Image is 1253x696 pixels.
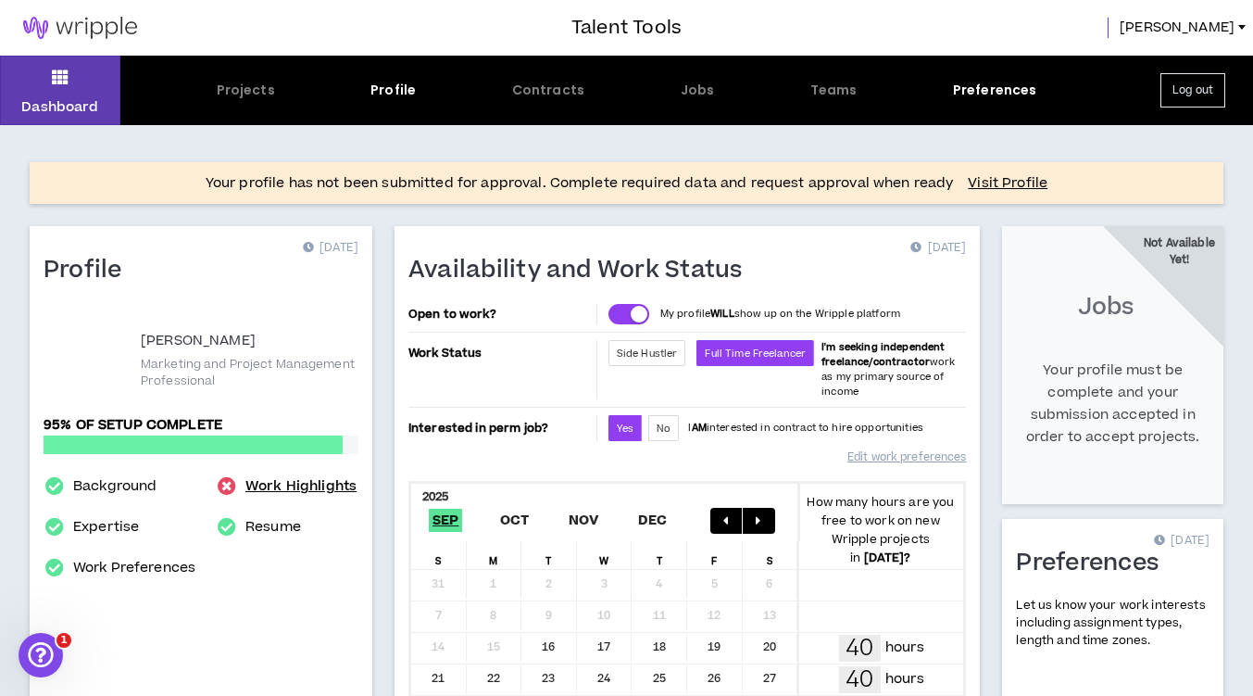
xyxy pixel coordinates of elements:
[634,509,671,532] span: Dec
[512,81,584,100] div: Contracts
[73,557,195,579] a: Work Preferences
[44,256,136,285] h1: Profile
[206,172,954,195] p: Your profile has not been submitted for approval. Complete required data and request approval whe...
[303,239,358,258] p: [DATE]
[692,421,707,435] strong: AM
[422,488,449,505] b: 2025
[408,415,593,441] p: Interested in perm job?
[411,541,467,569] div: S
[521,541,577,569] div: T
[429,509,463,532] span: Sep
[660,307,900,322] p: My profile show up on the Wripple platform
[743,541,798,569] div: S
[681,81,715,100] div: Jobs
[408,307,593,322] p: Open to work?
[370,81,416,100] div: Profile
[821,340,955,399] span: work as my primary source of income
[141,356,358,389] p: Marketing and Project Management Professional
[1016,597,1209,651] p: Let us know your work interests including assignment types, length and time zones.
[710,307,734,321] strong: WILL
[496,509,533,532] span: Oct
[1154,532,1209,550] p: [DATE]
[217,30,254,67] img: Profile image for Morgan
[73,475,157,498] a: Background
[617,347,678,361] span: Side Hustler
[38,285,309,304] div: We typically reply in a few hours
[910,239,966,258] p: [DATE]
[19,249,352,320] div: Send us a messageWe typically reply in a few hours
[467,541,522,569] div: M
[38,265,309,285] div: Send us a message
[864,550,911,566] b: [DATE] ?
[617,422,633,436] span: Yes
[123,525,246,600] button: Messages
[245,516,301,538] a: Resume
[810,81,858,100] div: Teams
[408,340,593,366] p: Work Status
[245,475,357,498] a: Work Highlights
[217,81,275,100] div: Projects
[1016,549,1172,578] h1: Preferences
[41,572,82,585] span: Home
[1160,73,1225,108] button: Log out
[968,174,1047,193] a: Visit Profile
[885,669,924,690] p: hours
[19,633,63,677] iframe: Intercom live chat
[632,541,687,569] div: T
[847,441,966,474] a: Edit work preferences
[56,633,71,648] span: 1
[577,541,633,569] div: W
[571,14,682,42] h3: Talent Tools
[885,638,924,658] p: hours
[319,30,352,63] div: Close
[657,422,670,436] span: No
[44,318,127,401] div: Kim A.
[154,572,218,585] span: Messages
[37,132,333,195] p: Hi [PERSON_NAME] !
[953,81,1037,100] div: Preferences
[408,256,757,285] h1: Availability and Work Status
[247,525,370,600] button: Help
[821,340,945,369] b: I'm seeking independent freelance/contractor
[21,97,98,117] p: Dashboard
[37,195,333,226] p: How can we help?
[141,330,256,352] p: [PERSON_NAME]
[687,541,743,569] div: F
[73,516,139,538] a: Expertise
[44,415,358,436] p: 95% of setup complete
[294,572,323,585] span: Help
[1120,18,1234,38] span: [PERSON_NAME]
[797,493,963,567] p: How many hours are you free to work on new Wripple projects in
[37,35,70,65] img: logo
[688,421,923,436] p: I interested in contract to hire opportunities
[565,509,603,532] span: Nov
[252,30,289,67] div: Profile image for Gabriella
